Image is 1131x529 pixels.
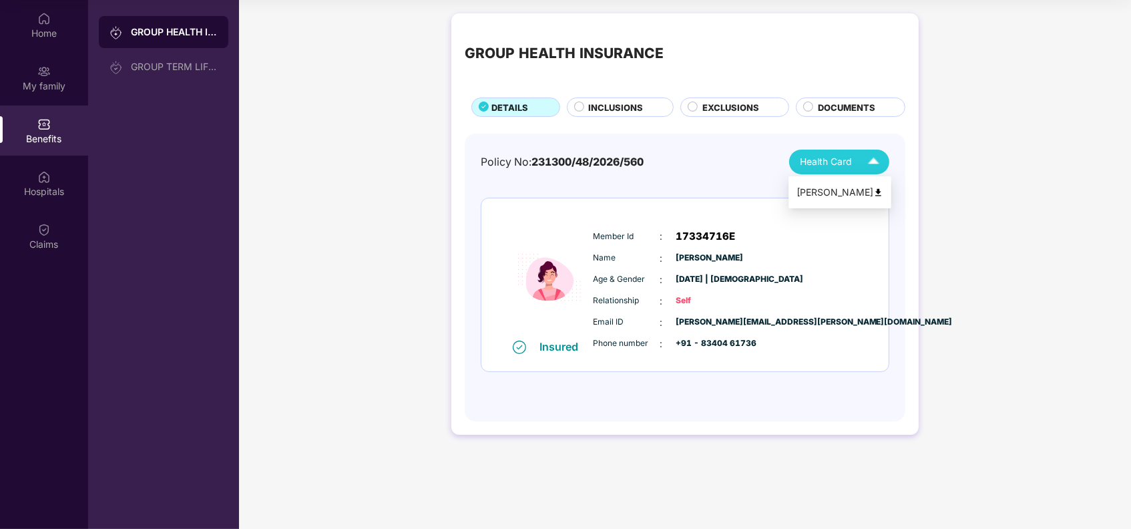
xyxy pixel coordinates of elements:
[676,273,742,286] span: [DATE] | [DEMOGRAPHIC_DATA]
[593,273,660,286] span: Age & Gender
[109,26,123,39] img: svg+xml;base64,PHN2ZyB3aWR0aD0iMjAiIGhlaWdodD0iMjAiIHZpZXdCb3g9IjAgMCAyMCAyMCIgZmlsbD0ibm9uZSIgeG...
[676,316,742,329] span: [PERSON_NAME][EMAIL_ADDRESS][PERSON_NAME][DOMAIN_NAME]
[593,337,660,350] span: Phone number
[593,316,660,329] span: Email ID
[702,101,759,114] span: EXCLUSIONS
[37,170,51,184] img: svg+xml;base64,PHN2ZyBpZD0iSG9zcGl0YWxzIiB4bWxucz0iaHR0cDovL3d3dy53My5vcmcvMjAwMC9zdmciIHdpZHRoPS...
[800,155,852,170] span: Health Card
[481,154,644,170] div: Policy No:
[465,43,664,65] div: GROUP HEALTH INSURANCE
[37,223,51,236] img: svg+xml;base64,PHN2ZyBpZD0iQ2xhaW0iIHhtbG5zPSJodHRwOi8vd3d3LnczLm9yZy8yMDAwL3N2ZyIgd2lkdGg9IjIwIi...
[37,65,51,78] img: svg+xml;base64,PHN2ZyB3aWR0aD0iMjAiIGhlaWdodD0iMjAiIHZpZXdCb3g9IjAgMCAyMCAyMCIgZmlsbD0ibm9uZSIgeG...
[593,252,660,264] span: Name
[531,156,644,168] span: 231300/48/2026/560
[660,251,662,266] span: :
[593,230,660,243] span: Member Id
[37,118,51,131] img: svg+xml;base64,PHN2ZyBpZD0iQmVuZWZpdHMiIHhtbG5zPSJodHRwOi8vd3d3LnczLm9yZy8yMDAwL3N2ZyIgd2lkdGg9Ij...
[660,273,662,287] span: :
[660,315,662,330] span: :
[676,252,742,264] span: [PERSON_NAME]
[109,61,123,74] img: svg+xml;base64,PHN2ZyB3aWR0aD0iMjAiIGhlaWdodD0iMjAiIHZpZXdCb3g9IjAgMCAyMCAyMCIgZmlsbD0ibm9uZSIgeG...
[509,216,590,339] img: icon
[37,12,51,25] img: svg+xml;base64,PHN2ZyBpZD0iSG9tZSIgeG1sbnM9Imh0dHA6Ly93d3cudzMub3JnLzIwMDAvc3ZnIiB3aWR0aD0iMjAiIG...
[131,61,218,72] div: GROUP TERM LIFE INSURANCE
[676,295,742,307] span: Self
[513,341,526,354] img: svg+xml;base64,PHN2ZyB4bWxucz0iaHR0cDovL3d3dy53My5vcmcvMjAwMC9zdmciIHdpZHRoPSIxNiIgaGVpZ2h0PSIxNi...
[676,337,742,350] span: +91 - 83404 61736
[660,294,662,309] span: :
[789,150,889,174] button: Health Card
[862,150,885,174] img: Icuh8uwCUCF+XjCZyLQsAKiDCM9HiE6CMYmKQaPGkZKaA32CAAACiQcFBJY0IsAAAAASUVORK5CYII=
[131,25,218,39] div: GROUP HEALTH INSURANCE
[593,295,660,307] span: Relationship
[589,101,644,114] span: INCLUSIONS
[818,101,875,114] span: DOCUMENTS
[797,185,883,200] div: [PERSON_NAME]
[539,340,586,353] div: Insured
[873,188,883,198] img: svg+xml;base64,PHN2ZyB4bWxucz0iaHR0cDovL3d3dy53My5vcmcvMjAwMC9zdmciIHdpZHRoPSI0OCIgaGVpZ2h0PSI0OC...
[676,228,735,244] span: 17334716E
[660,337,662,351] span: :
[660,229,662,244] span: :
[491,101,528,114] span: DETAILS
